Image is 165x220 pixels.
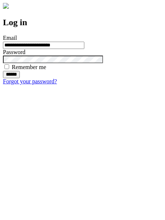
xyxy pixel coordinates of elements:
[3,3,9,9] img: logo-4e3dc11c47720685a147b03b5a06dd966a58ff35d612b21f08c02c0306f2b779.png
[3,78,57,84] a: Forgot your password?
[12,64,46,70] label: Remember me
[3,49,25,55] label: Password
[3,35,17,41] label: Email
[3,18,162,27] h2: Log in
